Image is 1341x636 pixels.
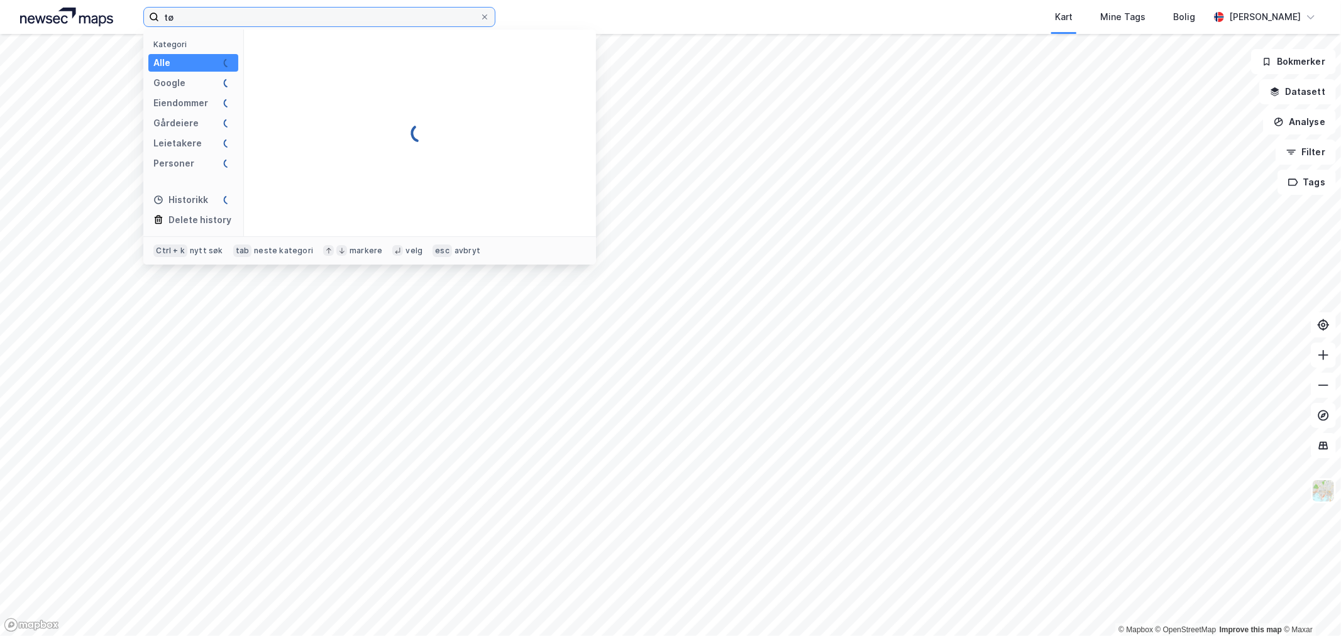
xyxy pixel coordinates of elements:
[223,98,233,108] img: spinner.a6d8c91a73a9ac5275cf975e30b51cfb.svg
[223,195,233,205] img: spinner.a6d8c91a73a9ac5275cf975e30b51cfb.svg
[1229,9,1301,25] div: [PERSON_NAME]
[455,246,480,256] div: avbryt
[350,246,382,256] div: markere
[1118,625,1153,634] a: Mapbox
[153,116,199,131] div: Gårdeiere
[153,136,202,151] div: Leietakere
[223,118,233,128] img: spinner.a6d8c91a73a9ac5275cf975e30b51cfb.svg
[223,158,233,168] img: spinner.a6d8c91a73a9ac5275cf975e30b51cfb.svg
[153,75,185,90] div: Google
[153,40,238,49] div: Kategori
[159,8,480,26] input: Søk på adresse, matrikkel, gårdeiere, leietakere eller personer
[254,246,313,256] div: neste kategori
[153,192,208,207] div: Historikk
[1100,9,1145,25] div: Mine Tags
[1220,625,1282,634] a: Improve this map
[1278,576,1341,636] div: Kontrollprogram for chat
[168,212,231,228] div: Delete history
[223,138,233,148] img: spinner.a6d8c91a73a9ac5275cf975e30b51cfb.svg
[233,244,252,257] div: tab
[1278,576,1341,636] iframe: Chat Widget
[20,8,113,26] img: logo.a4113a55bc3d86da70a041830d287a7e.svg
[153,244,187,257] div: Ctrl + k
[406,246,422,256] div: velg
[1263,109,1336,134] button: Analyse
[223,78,233,88] img: spinner.a6d8c91a73a9ac5275cf975e30b51cfb.svg
[1259,79,1336,104] button: Datasett
[1278,170,1336,195] button: Tags
[153,156,194,171] div: Personer
[1276,140,1336,165] button: Filter
[4,618,59,632] a: Mapbox homepage
[1055,9,1073,25] div: Kart
[223,58,233,68] img: spinner.a6d8c91a73a9ac5275cf975e30b51cfb.svg
[1156,625,1217,634] a: OpenStreetMap
[410,123,430,143] img: spinner.a6d8c91a73a9ac5275cf975e30b51cfb.svg
[1311,479,1335,503] img: Z
[190,246,223,256] div: nytt søk
[433,244,452,257] div: esc
[1251,49,1336,74] button: Bokmerker
[153,55,170,70] div: Alle
[1173,9,1195,25] div: Bolig
[153,96,208,111] div: Eiendommer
